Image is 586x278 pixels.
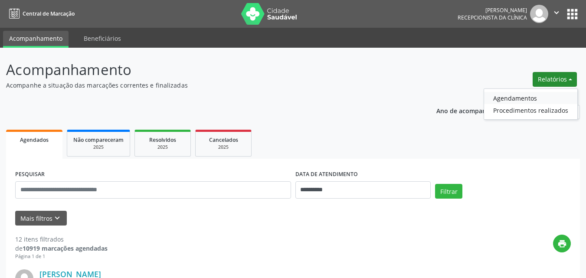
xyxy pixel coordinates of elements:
p: Ano de acompanhamento [436,105,513,116]
div: [PERSON_NAME] [458,7,527,14]
i:  [552,8,561,17]
p: Acompanhamento [6,59,408,81]
button: print [553,235,571,252]
button: Filtrar [435,184,462,199]
div: 2025 [73,144,124,150]
a: Beneficiários [78,31,127,46]
button: Mais filtroskeyboard_arrow_down [15,211,67,226]
button: apps [565,7,580,22]
a: Central de Marcação [6,7,75,21]
div: 12 itens filtrados [15,235,108,244]
span: Não compareceram [73,136,124,144]
span: Agendados [20,136,49,144]
img: img [530,5,548,23]
label: PESQUISAR [15,168,45,181]
div: 2025 [141,144,184,150]
span: Cancelados [209,136,238,144]
ul: Relatórios [484,88,578,120]
span: Recepcionista da clínica [458,14,527,21]
div: 2025 [202,144,245,150]
a: Acompanhamento [3,31,69,48]
span: Resolvidos [149,136,176,144]
button:  [548,5,565,23]
label: DATA DE ATENDIMENTO [295,168,358,181]
p: Acompanhe a situação das marcações correntes e finalizadas [6,81,408,90]
span: Central de Marcação [23,10,75,17]
i: keyboard_arrow_down [52,213,62,223]
a: Agendamentos [484,92,577,104]
i: print [557,239,567,249]
button: Relatórios [533,72,577,87]
div: Página 1 de 1 [15,253,108,260]
strong: 10919 marcações agendadas [23,244,108,252]
a: Procedimentos realizados [484,104,577,116]
div: de [15,244,108,253]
